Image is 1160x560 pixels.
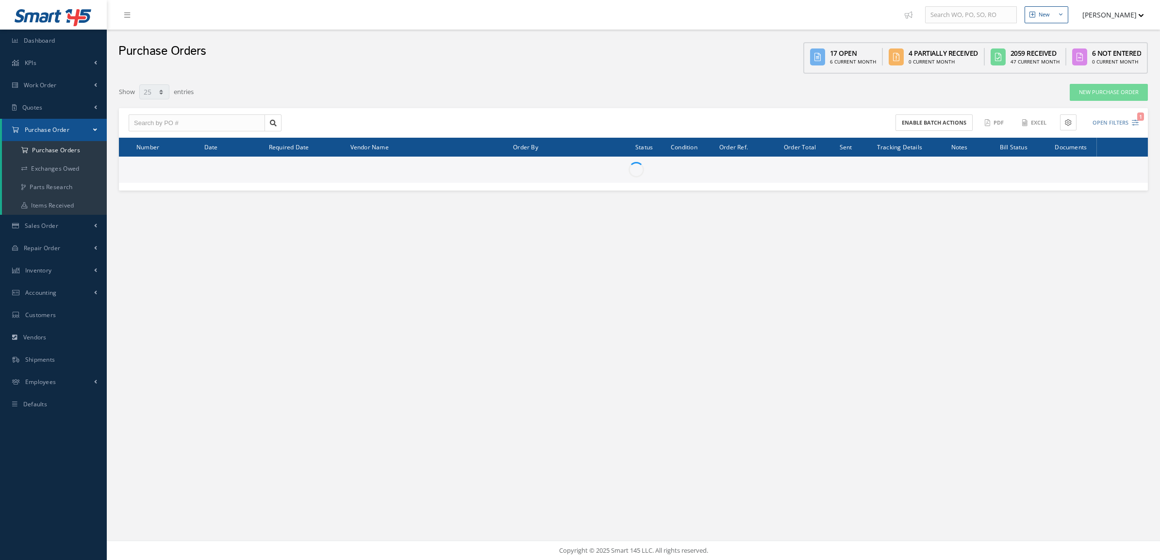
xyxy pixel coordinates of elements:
[204,142,218,151] span: Date
[1039,11,1050,19] div: New
[269,142,309,151] span: Required Date
[25,126,69,134] span: Purchase Order
[719,142,748,151] span: Order Ref.
[1137,112,1144,121] span: 1
[2,160,107,178] a: Exchanges Owed
[23,400,47,408] span: Defaults
[22,103,43,112] span: Quotes
[24,244,61,252] span: Repair Order
[1092,58,1142,65] div: 0 Current Month
[635,142,653,151] span: Status
[830,58,876,65] div: 6 Current Month
[25,266,52,274] span: Inventory
[513,142,538,151] span: Order By
[25,288,57,297] span: Accounting
[25,378,56,386] span: Employees
[1000,142,1027,151] span: Bill Status
[1011,58,1060,65] div: 47 Current Month
[1070,84,1148,101] a: New Purchase Order
[951,142,968,151] span: Notes
[23,333,47,341] span: Vendors
[116,546,1150,556] div: Copyright © 2025 Smart 145 LLC. All rights reserved.
[909,48,978,58] div: 4 Partially Received
[25,311,56,319] span: Customers
[129,114,265,132] input: Search by PO #
[24,81,57,89] span: Work Order
[980,114,1010,131] button: PDF
[895,114,973,131] button: Enable batch actions
[1055,142,1087,151] span: Documents
[119,83,135,97] label: Show
[25,222,58,230] span: Sales Order
[118,44,206,59] h2: Purchase Orders
[25,59,36,67] span: KPIs
[24,36,55,45] span: Dashboard
[1073,5,1144,24] button: [PERSON_NAME]
[2,119,107,141] a: Purchase Order
[2,178,107,196] a: Parts Research
[1092,48,1142,58] div: 6 Not Entered
[1011,48,1060,58] div: 2059 Received
[350,142,389,151] span: Vendor Name
[2,141,107,160] a: Purchase Orders
[136,142,159,151] span: Number
[1017,114,1053,131] button: Excel
[909,58,978,65] div: 0 Current Month
[840,142,852,151] span: Sent
[25,355,55,364] span: Shipments
[784,142,816,151] span: Order Total
[925,6,1017,24] input: Search WO, PO, SO, RO
[174,83,194,97] label: entries
[2,196,107,215] a: Items Received
[1084,115,1139,131] button: Open Filters1
[877,142,922,151] span: Tracking Details
[830,48,876,58] div: 17 Open
[1025,6,1068,23] button: New
[671,142,697,151] span: Condition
